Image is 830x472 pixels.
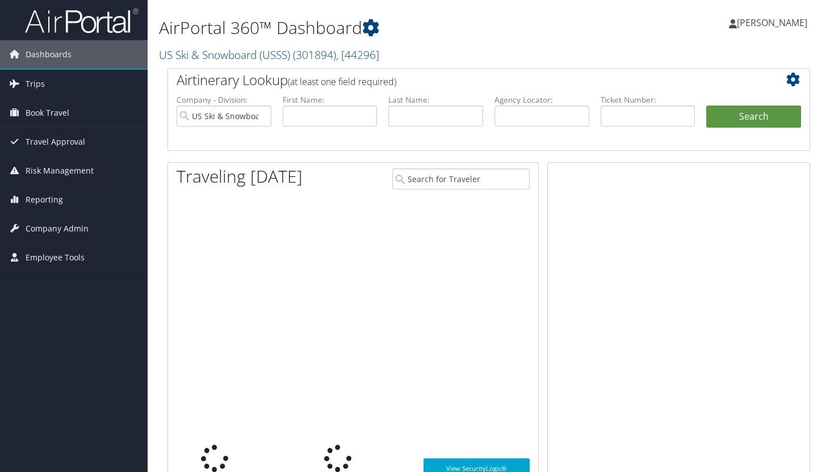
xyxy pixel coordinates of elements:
span: Reporting [26,186,63,214]
span: , [ 44296 ] [336,47,379,62]
input: Search for Traveler [392,168,530,189]
label: Agency Locator: [494,94,589,106]
span: Company Admin [26,214,89,243]
span: ( 301894 ) [293,47,336,62]
a: [PERSON_NAME] [729,6,819,40]
label: Ticket Number: [601,94,695,106]
span: [PERSON_NAME] [737,16,807,29]
h1: Traveling [DATE] [177,165,303,188]
label: First Name: [283,94,378,106]
span: Trips [26,70,45,98]
span: Employee Tools [26,243,85,272]
h1: AirPortal 360™ Dashboard [159,16,599,40]
span: (at least one field required) [288,75,396,88]
span: Travel Approval [26,128,85,156]
span: Book Travel [26,99,69,127]
button: Search [706,106,801,128]
img: airportal-logo.png [25,7,139,34]
span: Risk Management [26,157,94,185]
label: Company - Division: [177,94,271,106]
label: Last Name: [388,94,483,106]
a: US Ski & Snowboard (USSS) [159,47,379,62]
span: Dashboards [26,40,72,69]
h2: Airtinerary Lookup [177,70,748,90]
